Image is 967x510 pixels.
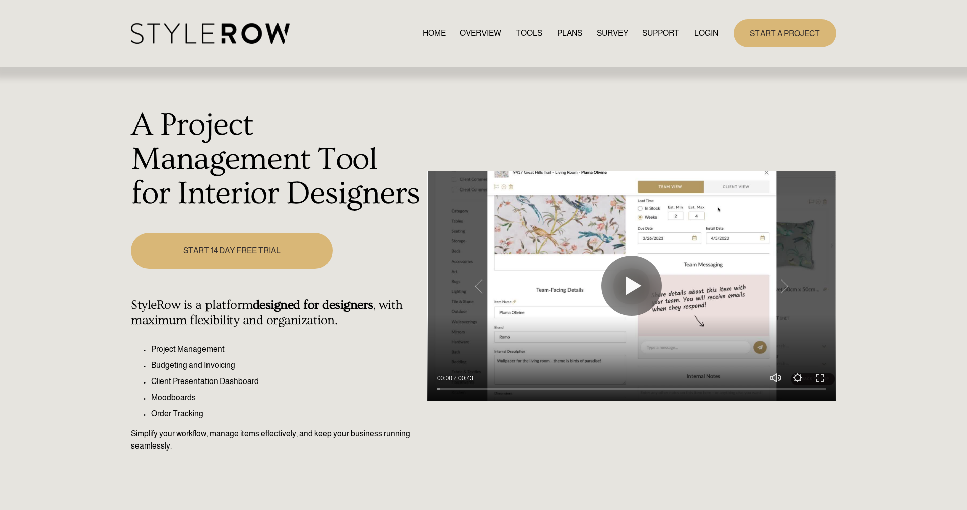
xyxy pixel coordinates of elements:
p: Client Presentation Dashboard [151,375,422,388]
a: PLANS [557,26,582,40]
h1: A Project Management Tool for Interior Designers [131,108,422,211]
p: Project Management [151,343,422,355]
p: Moodboards [151,392,422,404]
p: Order Tracking [151,408,422,420]
a: LOGIN [694,26,718,40]
p: Simplify your workflow, manage items effectively, and keep your business running seamlessly. [131,428,422,452]
strong: designed for designers [253,298,373,312]
a: TOOLS [516,26,542,40]
button: Play [601,256,662,316]
input: Seek [437,386,826,393]
p: Budgeting and Invoicing [151,359,422,371]
a: START A PROJECT [734,19,836,47]
div: Duration [455,373,476,384]
h4: StyleRow is a platform , with maximum flexibility and organization. [131,298,422,328]
a: HOME [423,26,446,40]
div: Current time [437,373,455,384]
a: folder dropdown [642,26,679,40]
a: OVERVIEW [460,26,501,40]
span: SUPPORT [642,27,679,39]
a: SURVEY [597,26,628,40]
a: START 14 DAY FREE TRIAL [131,233,332,269]
img: StyleRow [131,23,290,44]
